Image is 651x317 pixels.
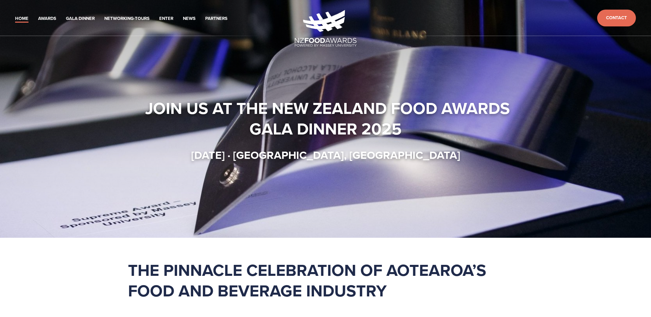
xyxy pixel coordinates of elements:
a: News [183,15,196,23]
a: Enter [159,15,173,23]
a: Contact [597,10,636,26]
h1: The pinnacle celebration of Aotearoa’s food and beverage industry [128,260,523,301]
a: Awards [38,15,56,23]
a: Partners [205,15,228,23]
strong: Join us at the New Zealand Food Awards Gala Dinner 2025 [145,96,514,141]
a: Home [15,15,28,23]
strong: [DATE] · [GEOGRAPHIC_DATA], [GEOGRAPHIC_DATA] [191,147,460,163]
a: Networking-Tours [104,15,150,23]
a: Gala Dinner [66,15,95,23]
